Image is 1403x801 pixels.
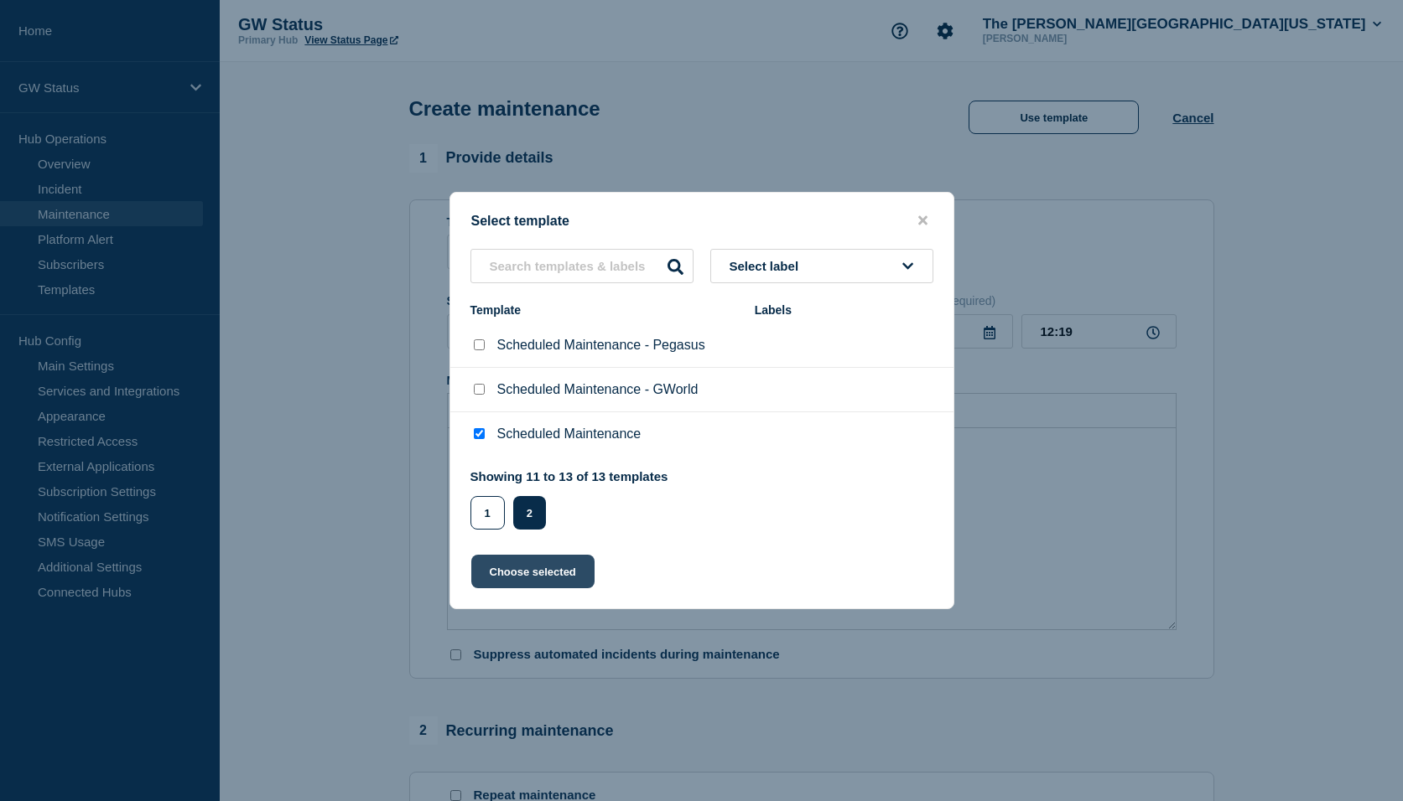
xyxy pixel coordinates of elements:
div: Template [470,303,738,317]
p: Scheduled Maintenance [497,426,642,442]
p: Scheduled Maintenance - Pegasus [497,338,705,353]
div: Labels [755,303,933,317]
input: Scheduled Maintenance checkbox [474,428,485,439]
div: Select template [450,213,954,229]
button: 2 [513,496,546,530]
input: Scheduled Maintenance - Pegasus checkbox [474,339,485,350]
button: Select label [710,249,933,283]
button: Choose selected [471,555,595,588]
p: Showing 11 to 13 of 13 templates [470,469,668,483]
p: Scheduled Maintenance - GWorld [497,382,699,397]
span: Select label [730,259,806,273]
input: Search templates & labels [470,249,694,283]
button: close button [913,213,933,229]
button: 1 [470,496,505,530]
input: Scheduled Maintenance - GWorld checkbox [474,384,485,395]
